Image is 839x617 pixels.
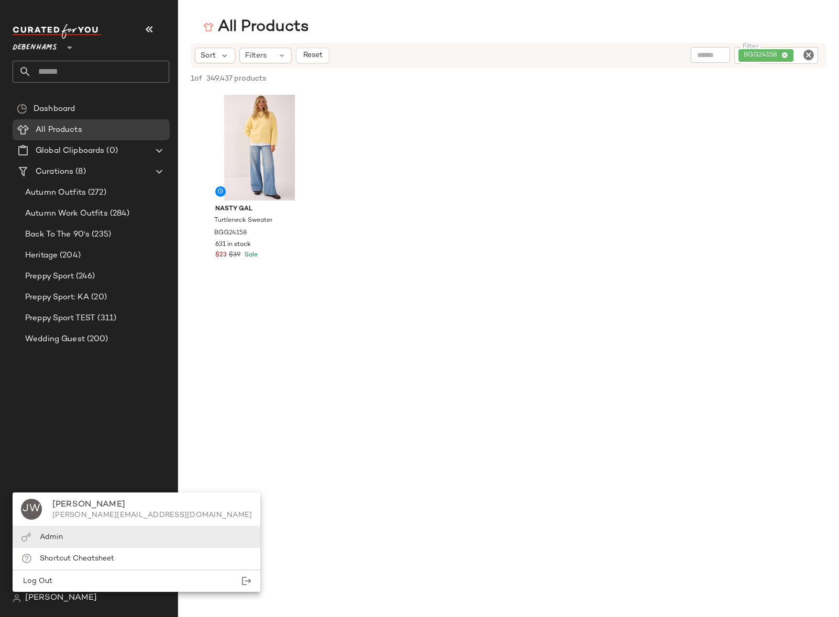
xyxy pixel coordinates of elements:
span: Filters [245,50,267,61]
span: (272) [86,187,106,199]
img: svg%3e [21,532,31,542]
img: cfy_white_logo.C9jOOHJF.svg [13,24,102,39]
img: bgg24158_lemon_xl [207,95,312,200]
span: (284) [108,208,130,220]
span: (311) [95,312,116,324]
span: Autumn Outfits [25,187,86,199]
span: (204) [58,250,81,262]
span: Preppy Sport TEST [25,312,95,324]
i: Clear Filter [802,49,815,61]
span: Heritage [25,250,58,262]
span: 1 of [191,73,202,84]
span: Nasty Gal [215,205,304,214]
span: $23 [215,251,227,260]
span: All Products [36,124,82,136]
span: Turtleneck Sweater [214,216,272,226]
span: (20) [89,291,107,304]
div: [PERSON_NAME][EMAIL_ADDRESS][DOMAIN_NAME] [52,511,252,520]
span: Preppy Sport [25,271,74,283]
span: (235) [90,229,111,241]
span: (8) [73,166,85,178]
span: 349,437 products [206,73,266,84]
span: JW [23,501,40,518]
span: Wedding Guest [25,333,85,345]
span: Debenhams [13,36,57,54]
span: Dashboard [34,103,75,115]
span: Sale [242,252,258,259]
span: [PERSON_NAME] [25,592,97,604]
span: Reset [302,51,322,60]
img: svg%3e [13,594,21,602]
span: (246) [74,271,95,283]
span: BGG24158 [214,229,247,238]
span: Preppy Sport: KA [25,291,89,304]
span: Shortcut Cheatsheet [40,555,114,563]
span: Curations [36,166,73,178]
span: Admin [40,533,63,541]
img: svg%3e [17,104,27,114]
span: Log Out [21,577,52,585]
span: Autumn Work Outfits [25,208,108,220]
span: (0) [104,145,117,157]
img: svg%3e [203,22,214,32]
span: (200) [85,333,108,345]
span: 631 in stock [215,240,251,250]
div: [PERSON_NAME] [52,499,252,511]
span: Back To The 90's [25,229,90,241]
span: BGG24158 [744,51,781,60]
span: Sort [201,50,216,61]
button: Reset [296,48,329,63]
span: $39 [229,251,240,260]
span: Global Clipboards [36,145,104,157]
div: All Products [203,17,309,38]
